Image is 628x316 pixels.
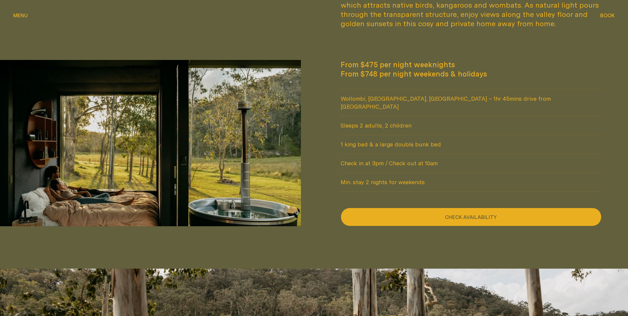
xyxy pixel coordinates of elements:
button: check availability [341,208,602,226]
span: Menu [13,13,28,18]
span: Sleeps 2 adults, 2 children [341,116,602,135]
button: show menu [13,12,28,20]
span: From $475 per night weeknights [341,60,602,69]
span: Min. stay 2 nights for weekends [341,173,602,191]
span: From $748 per night weekends & holidays [341,69,602,79]
span: Check in at 3pm / Check out at 10am [341,154,602,173]
span: 1 king bed & a large double bunk bed [341,135,602,154]
span: Book [600,13,615,18]
span: Wollombi, [GEOGRAPHIC_DATA], [GEOGRAPHIC_DATA] – 1hr 45mins drive from [GEOGRAPHIC_DATA] [341,89,602,116]
button: show booking tray [600,12,615,20]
